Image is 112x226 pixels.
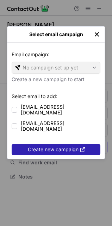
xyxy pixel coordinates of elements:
[93,31,100,38] button: left-button
[19,32,93,37] div: Select email campaign
[21,120,100,132] span: [EMAIL_ADDRESS][DOMAIN_NAME]
[28,147,79,152] span: Create new campaign
[12,144,100,155] button: Create new campaign
[21,104,100,115] span: [EMAIL_ADDRESS][DOMAIN_NAME]
[93,31,100,38] img: ...
[12,31,19,38] button: right-button
[12,74,100,83] p: Create a new campaign to start
[12,51,100,62] p: Email campaign:
[12,93,100,103] p: Select email to add:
